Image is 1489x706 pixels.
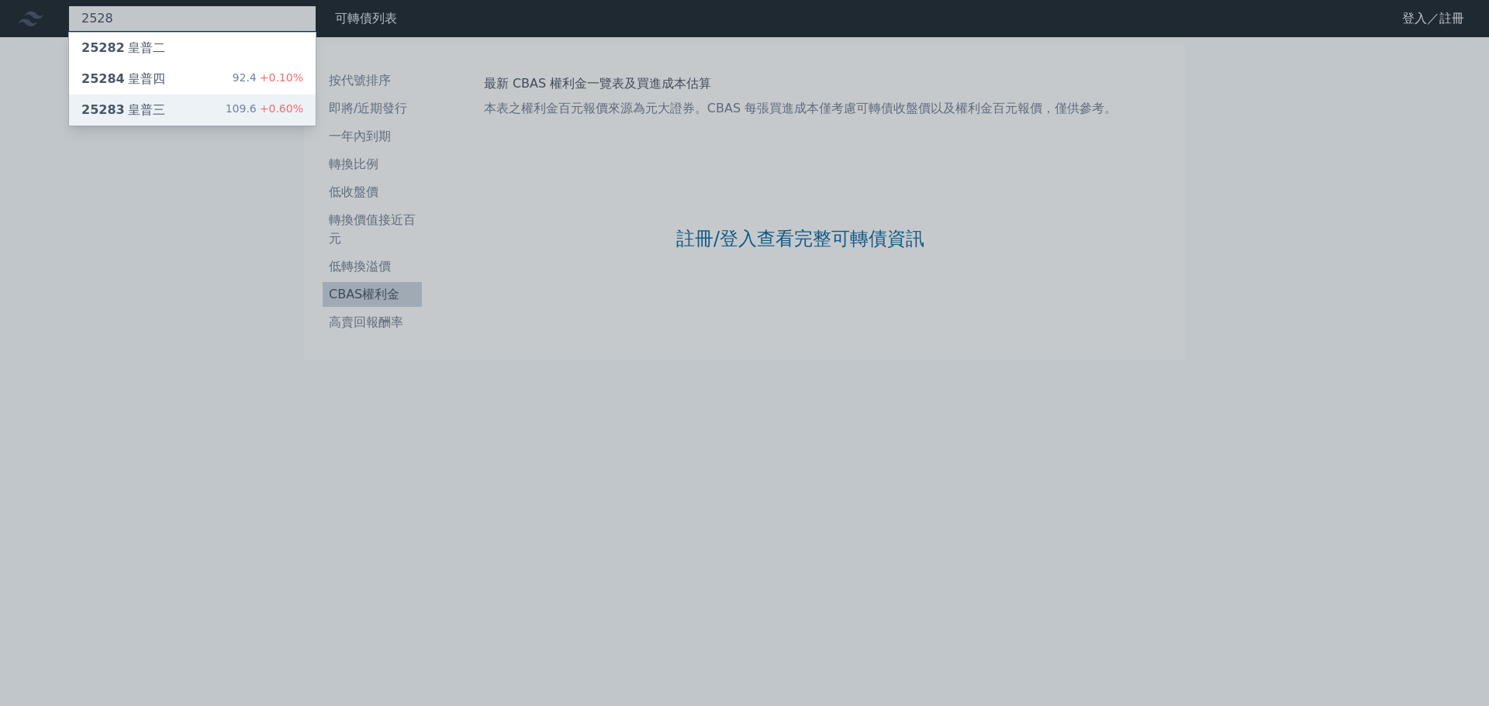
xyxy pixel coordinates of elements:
[69,95,316,126] a: 25283皇普三 109.6+0.60%
[257,102,303,115] span: +0.60%
[81,40,125,55] span: 25282
[81,70,165,88] div: 皇普四
[1411,632,1489,706] div: 聊天小工具
[81,71,125,86] span: 25284
[69,33,316,64] a: 25282皇普二
[69,64,316,95] a: 25284皇普四 92.4+0.10%
[226,101,303,119] div: 109.6
[257,71,303,84] span: +0.10%
[81,102,125,117] span: 25283
[81,101,165,119] div: 皇普三
[81,39,165,57] div: 皇普二
[1411,632,1489,706] iframe: Chat Widget
[233,70,303,88] div: 92.4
